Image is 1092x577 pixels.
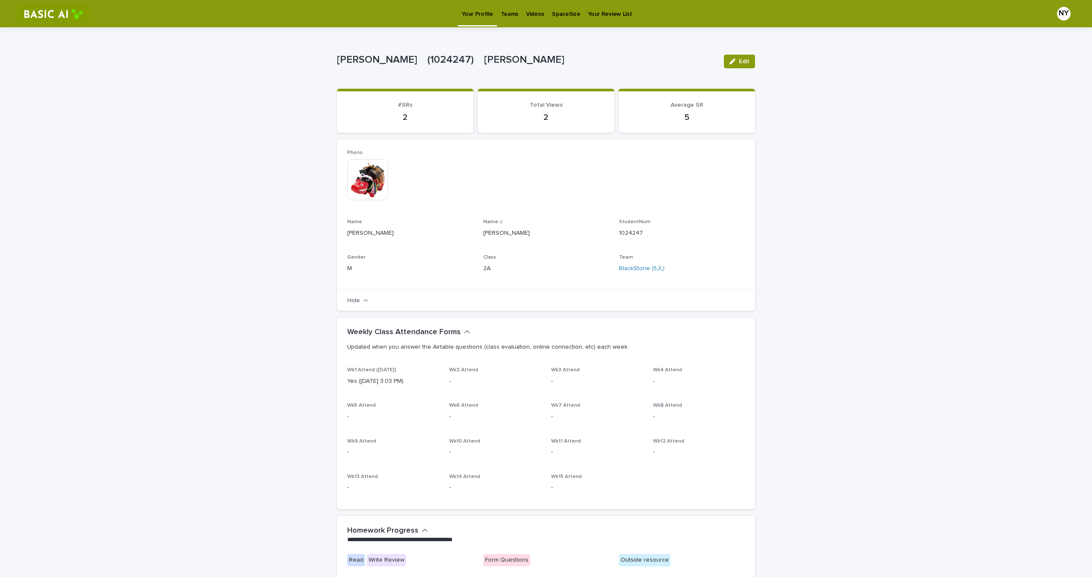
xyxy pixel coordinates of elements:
p: 1024247 [619,229,745,238]
p: Updated when you answer the Airtable questions (class evaluation, online connection, etc) each week. [347,343,741,351]
button: Weekly Class Attendance Forms [347,328,470,337]
p: - [551,483,643,492]
span: Wk12 Attend [653,439,684,444]
div: Write Review [367,554,406,566]
button: Homework Progress [347,526,428,536]
span: Wk5 Attend [347,403,376,408]
span: StudentNum [619,219,651,224]
p: 5 [629,112,745,122]
img: RtIB8pj2QQiOZo6waziI [17,5,90,22]
button: Edit [724,55,755,68]
p: - [449,412,541,421]
div: Form Questions [483,554,530,566]
span: Wk15 Attend [551,474,582,479]
span: Wk8 Attend [653,403,682,408]
span: Wk4 Attend [653,367,682,373]
span: Edit [739,58,749,64]
span: Gender [347,255,366,260]
p: - [551,412,643,421]
p: - [653,377,745,386]
span: #SRs [398,102,412,108]
span: Photo [347,150,363,155]
h2: Weekly Class Attendance Forms [347,328,461,337]
p: 2 [347,112,463,122]
p: - [551,377,643,386]
span: Wk13 Attend [347,474,378,479]
span: Team [619,255,633,260]
p: [PERSON_NAME] [347,229,473,238]
p: - [551,448,643,457]
div: Outside resource [619,554,671,566]
p: Yes ([DATE] 3:03 PM) [347,377,439,386]
p: - [347,412,439,421]
span: Wk7 Attend [551,403,580,408]
span: Total Views [530,102,563,108]
span: Wk1 Attend ([DATE]) [347,367,396,373]
p: - [653,412,745,421]
p: - [653,448,745,457]
p: 2A [483,264,609,273]
span: Wk9 Attend [347,439,376,444]
span: Wk6 Attend [449,403,478,408]
span: Wk14 Attend [449,474,480,479]
span: Name-J [483,219,502,224]
span: Average SR [671,102,703,108]
span: Wk11 Attend [551,439,581,444]
p: 2 [488,112,604,122]
a: BlackStone (5人) [619,264,665,273]
div: NY [1057,7,1071,20]
p: [PERSON_NAME] [483,229,609,238]
span: Wk3 Attend [551,367,580,373]
h2: Homework Progress [347,526,418,536]
button: Hide [347,297,368,304]
p: - [347,483,439,492]
p: - [449,377,541,386]
span: Wk10 Attend [449,439,480,444]
p: - [449,448,541,457]
p: M [347,264,473,273]
p: - [347,448,439,457]
span: Wk2 Attend [449,367,478,373]
span: Name [347,219,362,224]
span: Class [483,255,496,260]
div: Read [347,554,365,566]
p: - [449,483,541,492]
p: [PERSON_NAME] (1024247) [PERSON_NAME] [337,54,717,66]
